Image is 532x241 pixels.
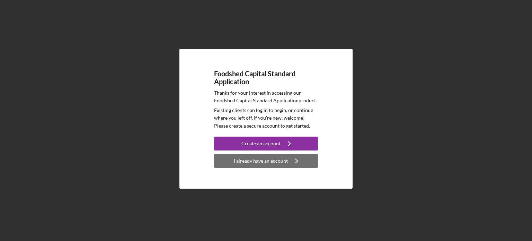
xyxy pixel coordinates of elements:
div: I already have an account [234,154,288,168]
p: Thanks for your interest in accessing our Foodshed Capital Standard Application product. [214,89,318,105]
p: Existing clients can log in to begin, or continue where you left off. If you're new, welcome! Ple... [214,106,318,130]
h4: Foodshed Capital Standard Application [214,70,318,86]
div: Create an account [241,137,281,150]
button: I already have an account [214,154,318,168]
a: Create an account [214,137,318,152]
button: Create an account [214,137,318,150]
